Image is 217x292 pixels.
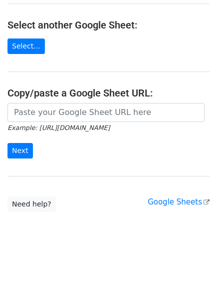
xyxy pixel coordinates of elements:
[7,196,56,212] a: Need help?
[7,124,110,131] small: Example: [URL][DOMAIN_NAME]
[7,143,33,158] input: Next
[7,103,205,122] input: Paste your Google Sheet URL here
[167,244,217,292] iframe: Chat Widget
[7,87,210,99] h4: Copy/paste a Google Sheet URL:
[7,38,45,54] a: Select...
[7,19,210,31] h4: Select another Google Sheet:
[148,197,210,206] a: Google Sheets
